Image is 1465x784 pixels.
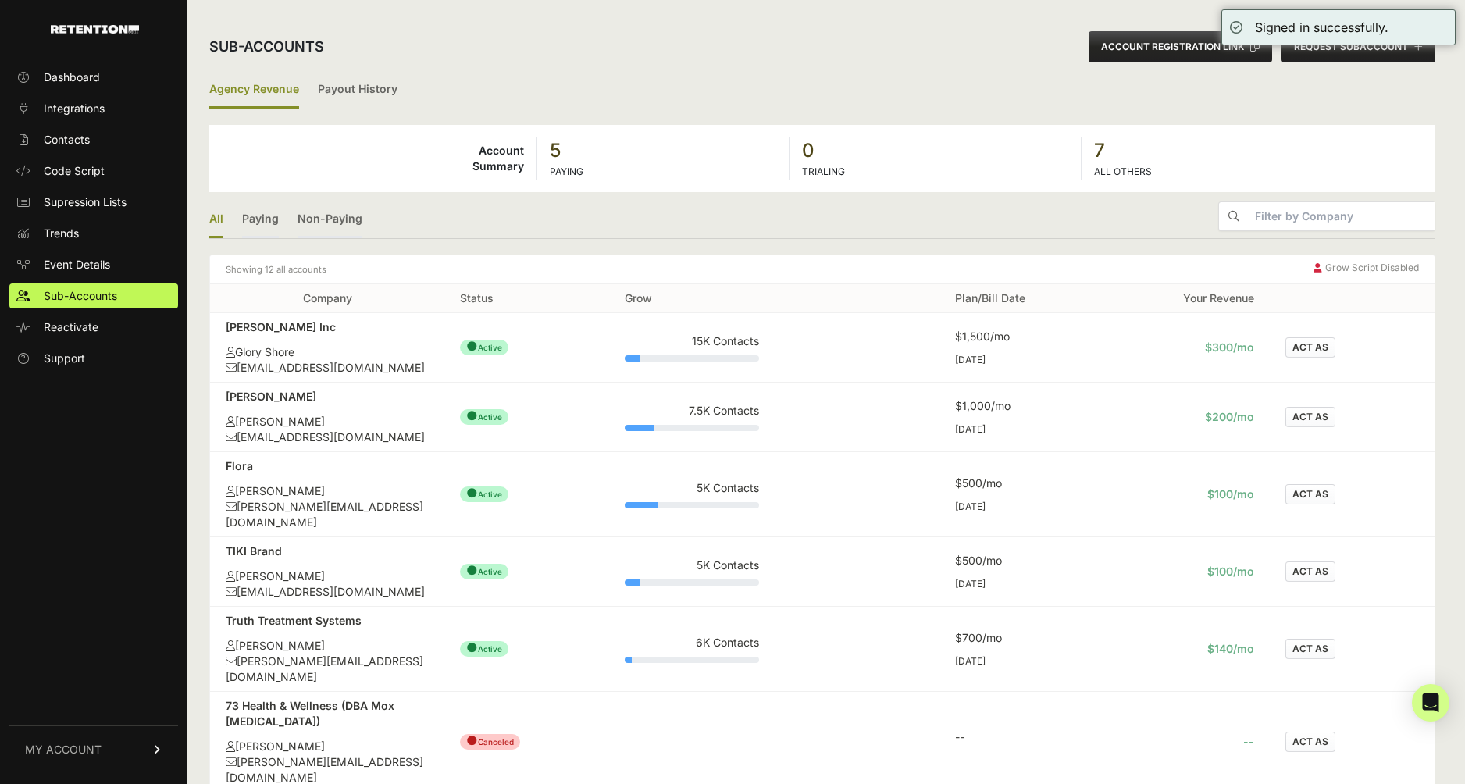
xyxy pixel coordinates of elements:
div: Glory Shore [226,344,429,360]
div: [PERSON_NAME] [226,568,429,584]
div: Plan Usage: 25% [625,502,758,508]
div: [PERSON_NAME][EMAIL_ADDRESS][DOMAIN_NAME] [226,499,429,530]
div: [EMAIL_ADDRESS][DOMAIN_NAME] [226,429,429,445]
div: $1,000/mo [955,398,1089,414]
div: [DATE] [955,501,1089,513]
button: ACCOUNT REGISTRATION LINK [1089,31,1272,62]
td: $300/mo [1104,313,1269,383]
div: Open Intercom Messenger [1412,684,1449,722]
td: $100/mo [1104,452,1269,537]
span: Integrations [44,101,105,116]
span: Active [460,409,508,425]
div: Plan Usage: 11% [625,355,758,362]
div: [DATE] [955,578,1089,590]
a: MY ACCOUNT [9,725,178,773]
span: Code Script [44,163,105,179]
button: REQUEST SUBACCOUNT [1281,31,1435,62]
div: [DATE] [955,354,1089,366]
div: [PERSON_NAME] [226,389,429,404]
div: Plan Usage: 22% [625,425,758,431]
span: Supression Lists [44,194,127,210]
button: ACT AS [1285,337,1335,358]
span: Event Details [44,257,110,273]
a: Trends [9,221,178,246]
a: Payout History [318,72,397,109]
span: Active [460,340,508,355]
div: $500/mo [955,476,1089,491]
div: -- [955,729,1089,745]
div: [DATE] [955,655,1089,668]
h2: Sub-accounts [209,36,324,58]
td: $140/mo [1104,607,1269,692]
strong: 7 [1094,138,1423,163]
div: 15K Contacts [625,333,758,349]
span: MY ACCOUNT [25,742,102,757]
a: Contacts [9,127,178,152]
div: Flora [226,458,429,474]
span: Active [460,486,508,502]
label: TRIALING [802,166,845,177]
th: Grow [609,284,774,313]
div: 5K Contacts [625,558,758,573]
strong: 5 [550,138,776,163]
span: Dashboard [44,69,100,85]
span: ● [466,485,478,501]
label: PAYING [550,166,583,177]
strong: 0 [802,138,1068,163]
div: $700/mo [955,630,1089,646]
span: Reactivate [44,319,98,335]
span: Support [44,351,85,366]
span: Active [460,641,508,657]
td: $200/mo [1104,383,1269,452]
div: [DATE] [955,423,1089,436]
th: Your Revenue [1104,284,1269,313]
a: Integrations [9,96,178,121]
span: ● [466,338,478,354]
a: Dashboard [9,65,178,90]
div: [PERSON_NAME] [226,739,429,754]
button: ACT AS [1285,639,1335,659]
td: Account Summary [209,137,536,180]
div: [EMAIL_ADDRESS][DOMAIN_NAME] [226,584,429,600]
a: Code Script [9,159,178,184]
div: [EMAIL_ADDRESS][DOMAIN_NAME] [226,360,429,376]
img: Retention.com [51,25,139,34]
div: 5K Contacts [625,480,758,496]
a: Sub-Accounts [9,283,178,308]
div: 6K Contacts [625,635,758,650]
div: [PERSON_NAME] [226,483,429,499]
div: 73 Health & Wellness (DBA Mox [MEDICAL_DATA]) [226,698,429,729]
div: [PERSON_NAME] [226,638,429,654]
a: Paying [242,201,279,238]
span: ● [466,732,478,748]
small: Showing 12 all accounts [226,262,326,277]
span: ● [466,640,478,655]
span: Trends [44,226,79,241]
button: ACT AS [1285,561,1335,582]
span: Canceled [460,734,520,750]
div: Plan Usage: 11% [625,579,758,586]
label: ALL OTHERS [1094,166,1152,177]
th: Status [444,284,609,313]
button: ACT AS [1285,407,1335,427]
span: Sub-Accounts [44,288,117,304]
div: TIKI Brand [226,543,429,559]
div: [PERSON_NAME] [226,414,429,429]
th: Plan/Bill Date [939,284,1104,313]
th: Company [210,284,444,313]
td: $100/mo [1104,537,1269,607]
a: Event Details [9,252,178,277]
div: Truth Treatment Systems [226,613,429,629]
div: Grow Script Disabled [1314,262,1419,277]
span: Active [460,564,508,579]
a: Non-Paying [298,201,362,238]
div: $500/mo [955,553,1089,568]
span: ● [466,562,478,578]
button: ACT AS [1285,732,1335,752]
div: 7.5K Contacts [625,403,758,419]
div: Plan Usage: 5% [625,657,758,663]
div: [PERSON_NAME] Inc [226,319,429,335]
a: Support [9,346,178,371]
input: Filter by Company [1249,202,1435,230]
div: [PERSON_NAME][EMAIL_ADDRESS][DOMAIN_NAME] [226,654,429,685]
